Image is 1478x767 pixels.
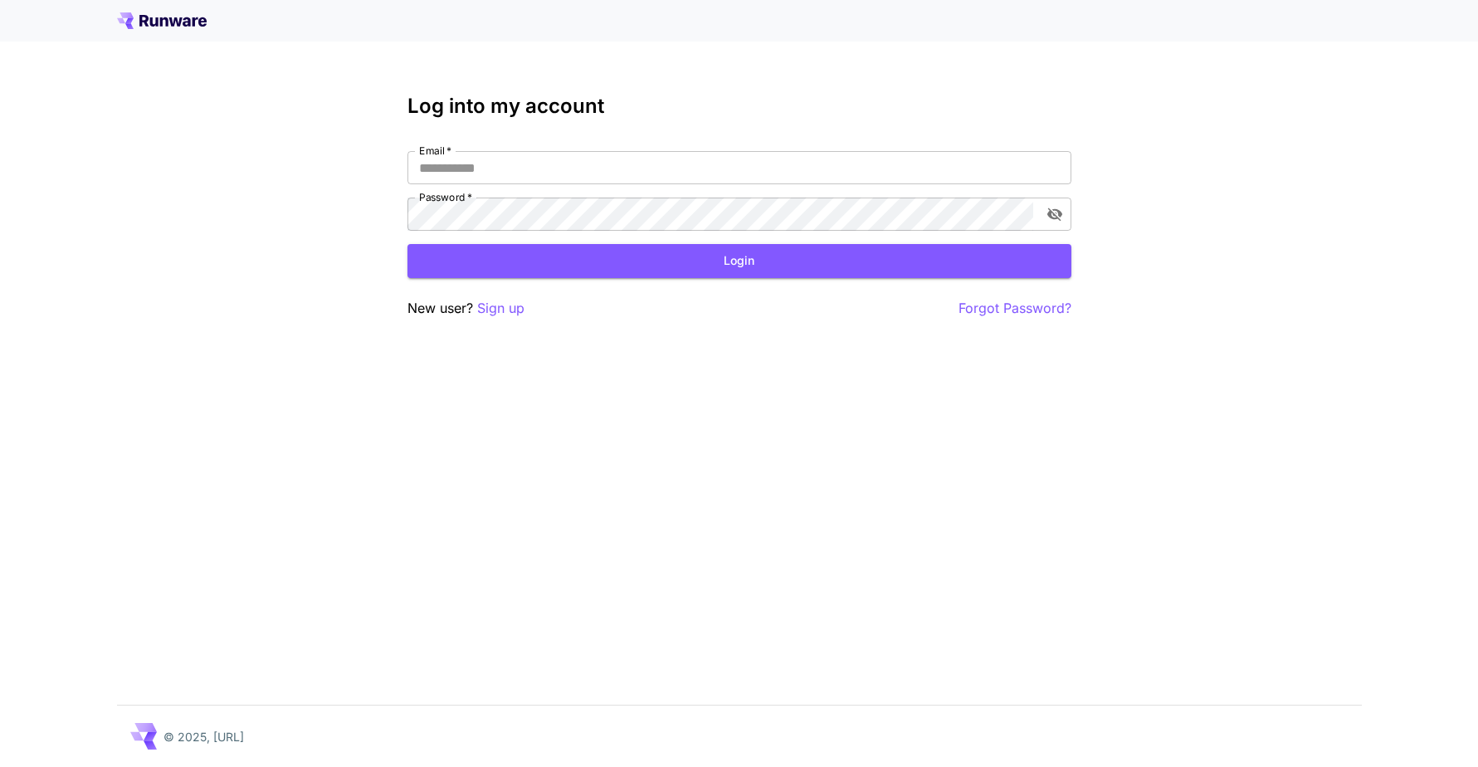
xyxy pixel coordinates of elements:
[407,95,1071,118] h3: Log into my account
[477,298,524,319] button: Sign up
[163,728,244,745] p: © 2025, [URL]
[407,244,1071,278] button: Login
[1040,199,1070,229] button: toggle password visibility
[419,190,472,204] label: Password
[419,144,451,158] label: Email
[407,298,524,319] p: New user?
[959,298,1071,319] button: Forgot Password?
